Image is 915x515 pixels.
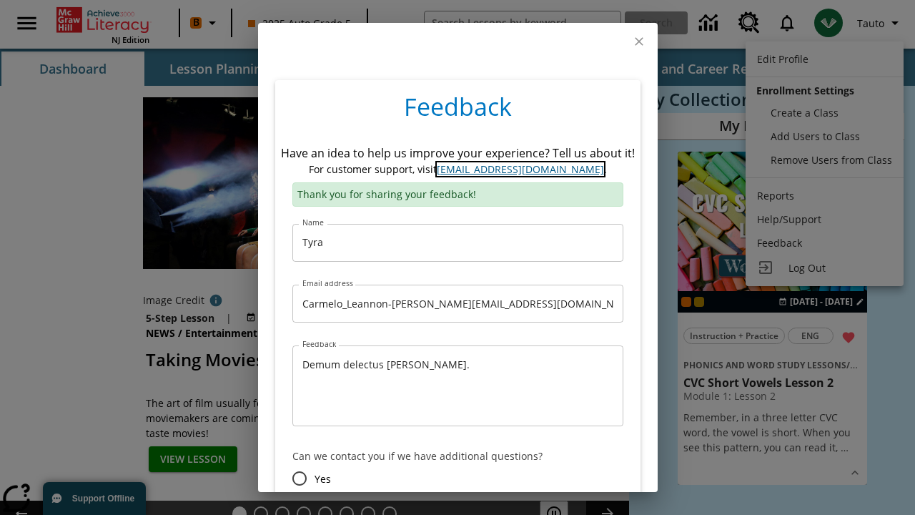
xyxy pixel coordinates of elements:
label: Feedback [302,339,336,350]
label: Name [302,217,324,228]
div: For customer support, visit . [281,162,635,177]
p: Thank you for sharing your feedback! [292,182,623,207]
button: close [620,23,658,60]
a: support, will open in new browser tab [437,162,604,176]
div: Have an idea to help us improve your experience? Tell us about it! [281,144,635,162]
label: Email address [302,278,353,289]
h4: Feedback [275,80,640,139]
span: Yes [315,471,331,486]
